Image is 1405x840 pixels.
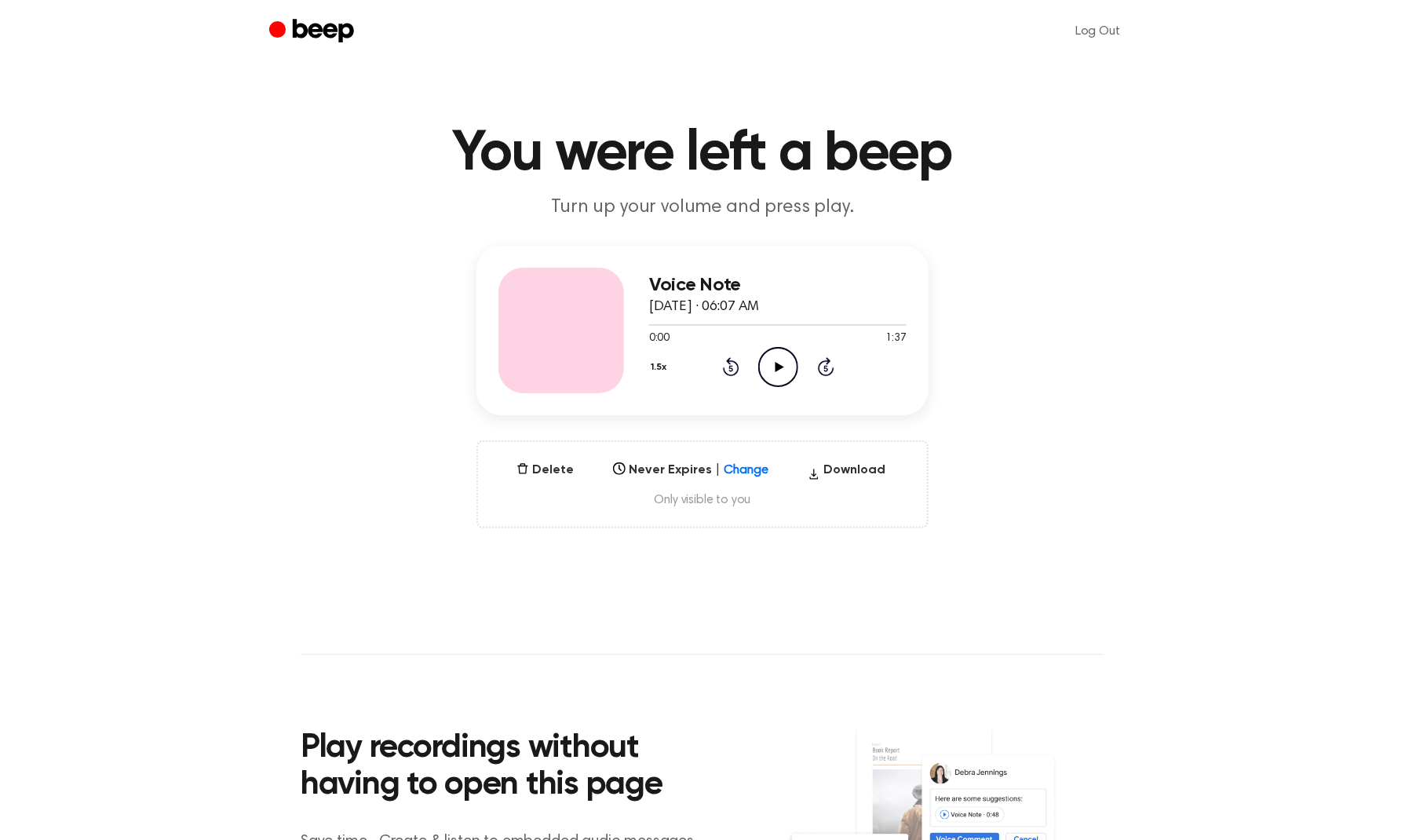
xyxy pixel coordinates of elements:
[886,331,907,347] span: 1:37
[649,354,673,381] button: 1.5x
[269,16,358,47] a: Beep
[301,126,1104,182] h1: You were left a beep
[497,492,908,508] span: Only visible to you
[301,730,724,805] h2: Play recordings without having to open this page
[649,275,907,296] h3: Voice Note
[510,461,580,480] button: Delete
[649,300,759,314] span: [DATE] · 06:07 AM
[801,461,892,486] button: Download
[401,195,1004,221] p: Turn up your volume and press play.
[1060,13,1136,50] a: Log Out
[649,331,670,347] span: 0:00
